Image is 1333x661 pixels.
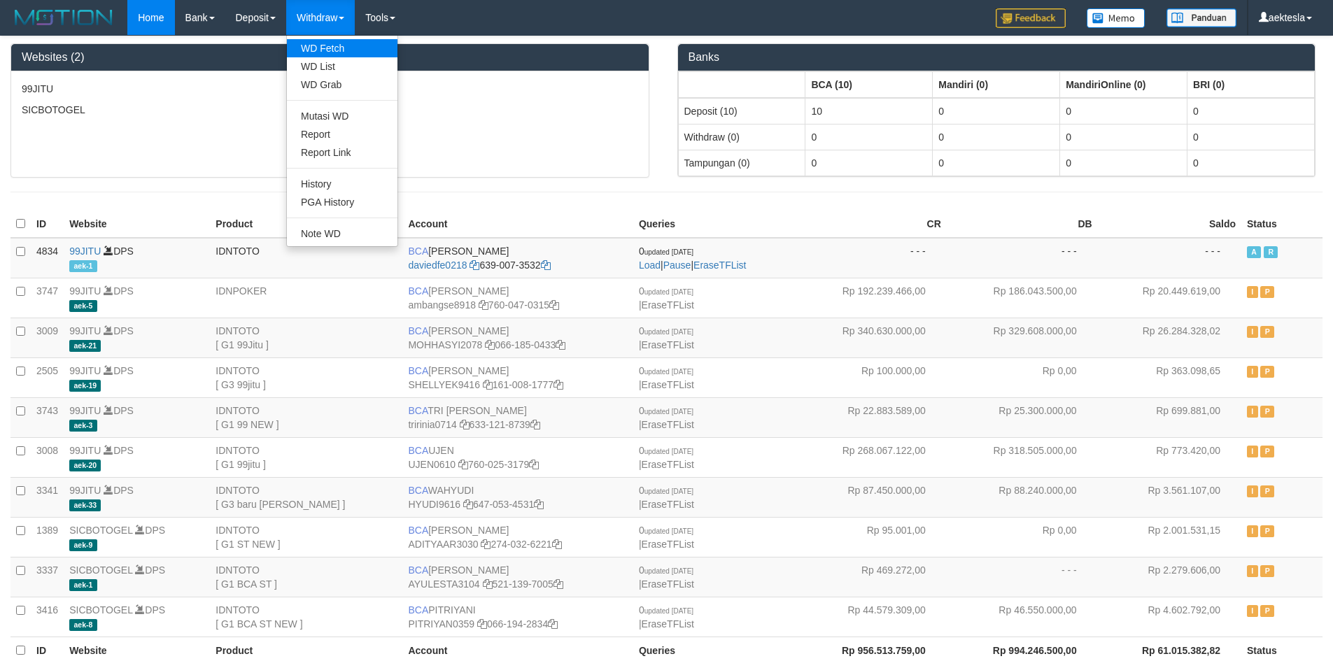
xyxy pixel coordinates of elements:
[408,525,428,536] span: BCA
[1187,98,1315,125] td: 0
[642,459,694,470] a: EraseTFList
[483,379,493,390] a: Copy SHELLYEK9416 to clipboard
[408,445,428,456] span: BCA
[642,618,694,630] a: EraseTFList
[64,357,210,397] td: DPS
[553,379,563,390] a: Copy 1610081777 to clipboard
[69,539,97,551] span: aek-9
[64,211,210,238] th: Website
[1187,124,1315,150] td: 0
[642,578,694,590] a: EraseTFList
[287,76,397,94] a: WD Grab
[69,260,97,272] span: aek-1
[287,39,397,57] a: WD Fetch
[210,597,402,637] td: IDNTOTO [ G1 BCA ST NEW ]
[69,365,101,376] a: 99JITU
[947,318,1098,357] td: Rp 329.608.000,00
[64,318,210,357] td: DPS
[639,246,693,257] span: 0
[10,7,117,28] img: MOTION_logo.png
[947,437,1098,477] td: Rp 318.505.000,00
[639,405,694,430] span: |
[639,604,694,630] span: |
[633,211,796,238] th: Queries
[1260,446,1274,457] span: Paused
[796,477,947,517] td: Rp 87.450.000,00
[639,525,694,550] span: |
[639,260,661,271] a: Load
[947,278,1098,318] td: Rp 186.043.500,00
[639,365,693,376] span: 0
[947,477,1098,517] td: Rp 88.240.000,00
[408,246,428,257] span: BCA
[64,597,210,637] td: DPS
[210,477,402,517] td: IDNTOTO [ G3 baru [PERSON_NAME] ]
[210,357,402,397] td: IDNTOTO [ G3 99jitu ]
[408,564,428,576] span: BCA
[796,517,947,557] td: Rp 95.001,00
[644,328,693,336] span: updated [DATE]
[644,607,693,615] span: updated [DATE]
[947,211,1098,238] th: DB
[1247,366,1258,378] span: Inactive
[639,604,693,616] span: 0
[639,525,693,536] span: 0
[642,379,694,390] a: EraseTFList
[408,539,478,550] a: ADITYAAR3030
[402,278,633,318] td: [PERSON_NAME] 760-047-0315
[639,325,693,336] span: 0
[69,485,101,496] a: 99JITU
[1060,124,1187,150] td: 0
[483,578,493,590] a: Copy AYULESTA3104 to clipboard
[642,499,694,510] a: EraseTFList
[639,485,693,496] span: 0
[408,365,428,376] span: BCA
[529,459,539,470] a: Copy 7600253179 to clipboard
[458,459,468,470] a: Copy UJEN0610 to clipboard
[69,579,97,591] span: aek-1
[31,238,64,278] td: 4834
[947,597,1098,637] td: Rp 46.550.000,00
[210,211,402,238] th: Product
[644,248,693,256] span: updated [DATE]
[1260,366,1274,378] span: Paused
[69,525,132,536] a: SICBOTOGEL
[805,98,933,125] td: 10
[402,477,633,517] td: WAHYUDI 647-053-4531
[639,405,693,416] span: 0
[548,618,558,630] a: Copy 0661942834 to clipboard
[408,379,479,390] a: SHELLYEK9416
[69,405,101,416] a: 99JITU
[64,437,210,477] td: DPS
[796,437,947,477] td: Rp 268.067.122,00
[64,517,210,557] td: DPS
[1187,71,1315,98] th: Group: activate to sort column ascending
[1260,326,1274,338] span: Paused
[1098,318,1241,357] td: Rp 26.284.328,02
[69,619,97,631] span: aek-8
[947,238,1098,278] td: - - -
[530,419,540,430] a: Copy 6331218739 to clipboard
[639,285,694,311] span: |
[1247,286,1258,298] span: Inactive
[31,477,64,517] td: 3341
[22,82,638,96] p: 99JITU
[1187,150,1315,176] td: 0
[402,318,633,357] td: [PERSON_NAME] 066-185-0433
[1166,8,1236,27] img: panduan.png
[1247,406,1258,418] span: Inactive
[1260,485,1274,497] span: Paused
[31,211,64,238] th: ID
[639,325,694,350] span: |
[1247,485,1258,497] span: Inactive
[69,499,101,511] span: aek-33
[663,260,691,271] a: Pause
[1098,437,1241,477] td: Rp 773.420,00
[644,408,693,415] span: updated [DATE]
[556,339,565,350] a: Copy 0661850433 to clipboard
[1060,71,1187,98] th: Group: activate to sort column ascending
[642,419,694,430] a: EraseTFList
[639,445,693,456] span: 0
[639,246,747,271] span: | |
[1098,397,1241,437] td: Rp 699.881,00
